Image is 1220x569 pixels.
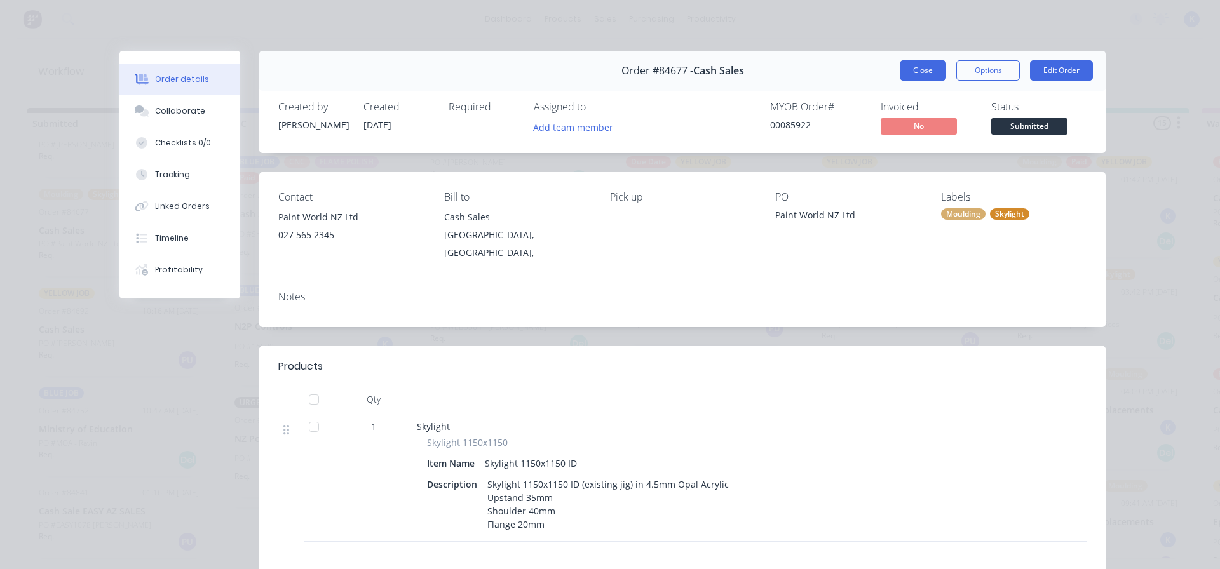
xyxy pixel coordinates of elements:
div: Skylight 1150x1150 ID [480,454,582,472]
div: Timeline [155,232,189,244]
div: Assigned to [534,101,661,113]
button: Add team member [534,118,620,135]
span: [DATE] [363,119,391,131]
button: Options [956,60,1020,81]
button: Close [900,60,946,81]
button: Checklists 0/0 [119,127,240,159]
div: Paint World NZ Ltd027 565 2345 [278,208,424,249]
div: [GEOGRAPHIC_DATA], [GEOGRAPHIC_DATA], [444,226,590,262]
div: Paint World NZ Ltd [278,208,424,226]
button: Add team member [527,118,620,135]
button: Timeline [119,222,240,254]
div: Status [991,101,1087,113]
div: Profitability [155,264,203,276]
div: Checklists 0/0 [155,137,211,149]
div: Created by [278,101,348,113]
div: PO [775,191,921,203]
div: Paint World NZ Ltd [775,208,921,226]
button: Order details [119,64,240,95]
button: Edit Order [1030,60,1093,81]
div: Required [449,101,518,113]
span: Submitted [991,118,1067,134]
div: [PERSON_NAME] [278,118,348,131]
button: Collaborate [119,95,240,127]
div: Tracking [155,169,190,180]
span: No [881,118,957,134]
div: Labels [941,191,1087,203]
div: Notes [278,291,1087,303]
div: Collaborate [155,105,205,117]
div: 027 565 2345 [278,226,424,244]
div: Bill to [444,191,590,203]
span: Skylight 1150x1150 [427,436,508,449]
span: Skylight [417,420,450,432]
button: Linked Orders [119,191,240,222]
div: Pick up [610,191,756,203]
button: Profitability [119,254,240,286]
div: Description [427,475,482,493]
div: MYOB Order # [770,101,865,113]
div: Skylight 1150x1150 ID (existing jig) in 4.5mm Opal Acrylic Upstand 35mm Shoulder 40mm Flange 20mm [482,475,734,533]
div: Products [278,359,323,374]
div: 00085922 [770,118,865,131]
button: Tracking [119,159,240,191]
button: Submitted [991,118,1067,137]
div: Order details [155,74,209,85]
span: Cash Sales [693,65,744,77]
div: Invoiced [881,101,976,113]
div: Item Name [427,454,480,472]
span: Order #84677 - [621,65,693,77]
div: Linked Orders [155,201,210,212]
div: Cash Sales[GEOGRAPHIC_DATA], [GEOGRAPHIC_DATA], [444,208,590,262]
div: Created [363,101,433,113]
div: Contact [278,191,424,203]
div: Qty [335,387,412,412]
div: Skylight [990,208,1029,220]
span: 1 [371,420,376,433]
div: Cash Sales [444,208,590,226]
div: Moulding [941,208,986,220]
